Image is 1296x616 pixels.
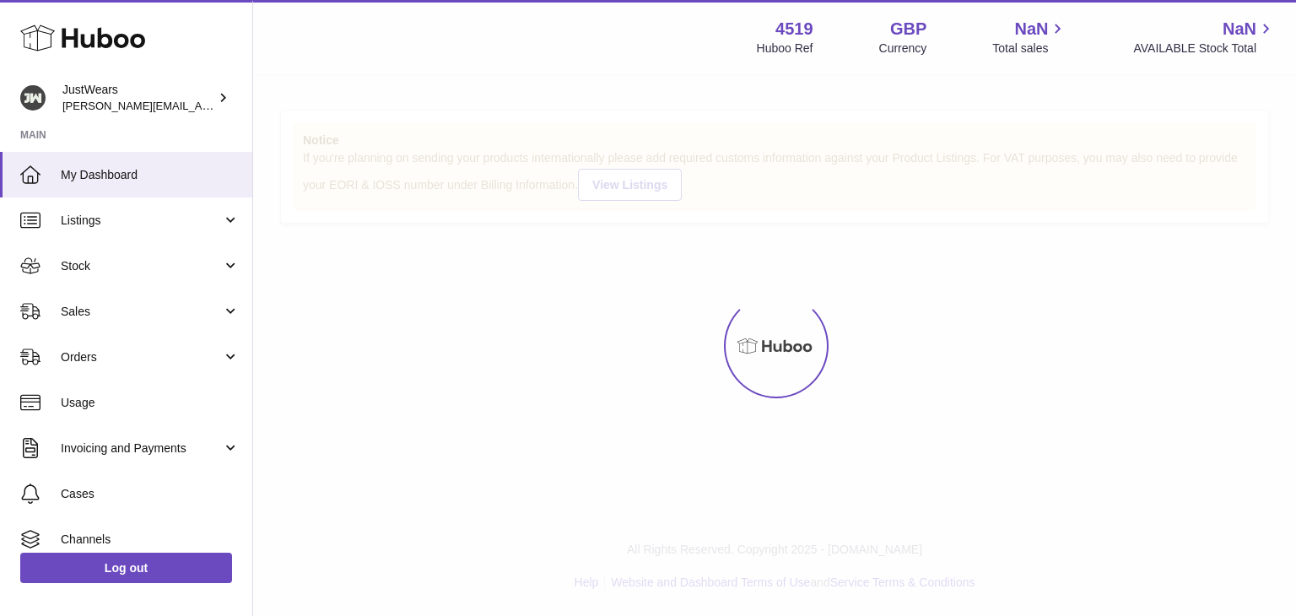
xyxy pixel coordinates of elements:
span: Sales [61,304,222,320]
a: Log out [20,553,232,583]
strong: 4519 [775,18,813,41]
span: Orders [61,349,222,365]
a: NaN AVAILABLE Stock Total [1133,18,1276,57]
span: Listings [61,213,222,229]
span: Invoicing and Payments [61,440,222,457]
span: Usage [61,395,240,411]
span: Channels [61,532,240,548]
span: Cases [61,486,240,502]
span: Stock [61,258,222,274]
span: My Dashboard [61,167,240,183]
span: [PERSON_NAME][EMAIL_ADDRESS][DOMAIN_NAME] [62,99,338,112]
span: NaN [1223,18,1256,41]
div: Currency [879,41,927,57]
span: AVAILABLE Stock Total [1133,41,1276,57]
div: JustWears [62,82,214,114]
span: NaN [1014,18,1048,41]
img: josh@just-wears.com [20,85,46,111]
span: Total sales [992,41,1067,57]
a: NaN Total sales [992,18,1067,57]
strong: GBP [890,18,926,41]
div: Huboo Ref [757,41,813,57]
